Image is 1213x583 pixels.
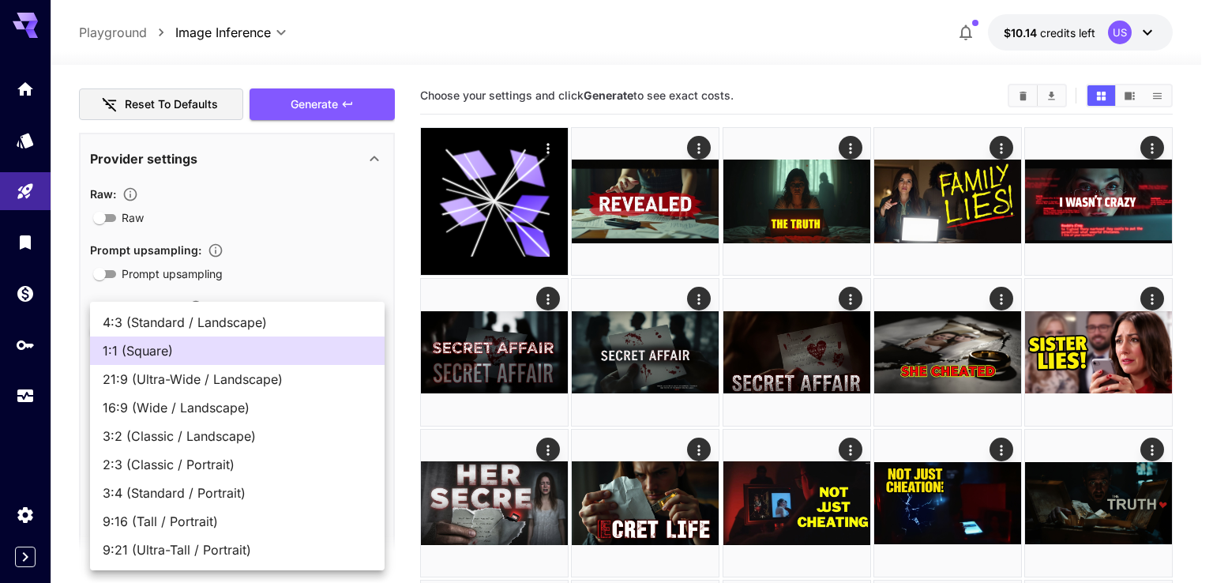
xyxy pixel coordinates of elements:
span: 3:2 (Classic / Landscape) [103,427,372,446]
span: 3:4 (Standard / Portrait) [103,483,372,502]
span: 4:3 (Standard / Landscape) [103,313,372,332]
span: 21:9 (Ultra-Wide / Landscape) [103,370,372,389]
span: 9:21 (Ultra-Tall / Portrait) [103,540,372,559]
span: 9:16 (Tall / Portrait) [103,512,372,531]
span: 2:3 (Classic / Portrait) [103,455,372,474]
span: 16:9 (Wide / Landscape) [103,398,372,417]
span: 1:1 (Square) [103,341,372,360]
